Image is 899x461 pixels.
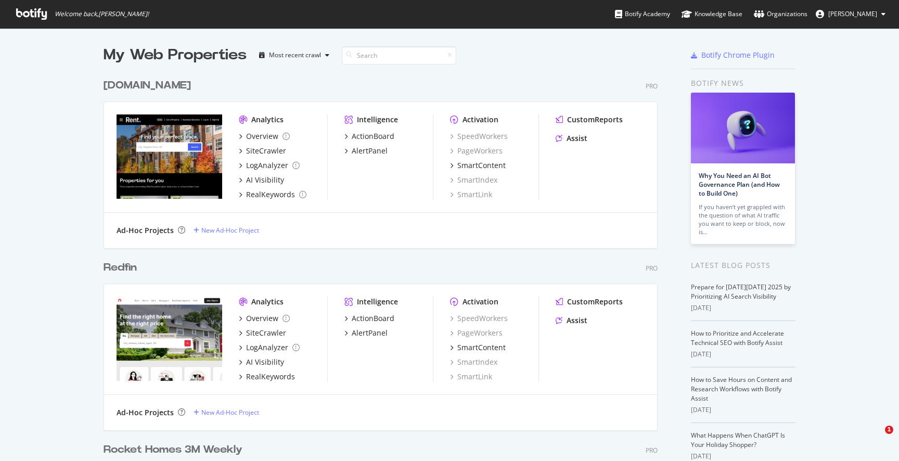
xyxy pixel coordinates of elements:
img: redfin.com [117,297,222,381]
div: Assist [567,315,587,326]
a: Botify Chrome Plugin [691,50,775,60]
div: Pro [646,264,658,273]
span: David Minchala [828,9,877,18]
a: SmartIndex [450,175,497,185]
div: Botify Academy [615,9,670,19]
a: What Happens When ChatGPT Is Your Holiday Shopper? [691,431,785,449]
div: ActionBoard [352,131,394,142]
input: Search [342,46,456,65]
div: Analytics [251,114,284,125]
a: SpeedWorkers [450,131,508,142]
a: SmartLink [450,372,492,382]
a: AlertPanel [344,328,388,338]
div: CustomReports [567,114,623,125]
a: SmartContent [450,160,506,171]
div: Analytics [251,297,284,307]
a: AlertPanel [344,146,388,156]
div: Ad-Hoc Projects [117,407,174,418]
img: Why You Need an AI Bot Governance Plan (and How to Build One) [691,93,795,163]
div: New Ad-Hoc Project [201,408,259,417]
a: LogAnalyzer [239,160,300,171]
div: [DATE] [691,303,795,313]
a: Assist [556,133,587,144]
a: SiteCrawler [239,328,286,338]
div: If you haven’t yet grappled with the question of what AI traffic you want to keep or block, now is… [699,203,787,236]
div: Assist [567,133,587,144]
div: Knowledge Base [682,9,742,19]
div: RealKeywords [246,189,295,200]
div: Redfin [104,260,137,275]
div: Botify news [691,78,795,89]
div: Most recent crawl [269,52,321,58]
a: Overview [239,131,290,142]
div: AlertPanel [352,146,388,156]
a: ActionBoard [344,131,394,142]
button: Most recent crawl [255,47,333,63]
a: New Ad-Hoc Project [194,408,259,417]
a: SmartIndex [450,357,497,367]
a: Assist [556,315,587,326]
a: ActionBoard [344,313,394,324]
div: [DATE] [691,452,795,461]
a: SmartLink [450,189,492,200]
a: PageWorkers [450,146,503,156]
a: RealKeywords [239,372,295,382]
div: SmartContent [457,342,506,353]
a: SmartContent [450,342,506,353]
div: LogAnalyzer [246,160,288,171]
a: Prepare for [DATE][DATE] 2025 by Prioritizing AI Search Visibility [691,283,791,301]
div: SiteCrawler [246,146,286,156]
div: CustomReports [567,297,623,307]
div: Pro [646,82,658,91]
div: AI Visibility [246,175,284,185]
div: My Web Properties [104,45,247,66]
iframe: Intercom live chat [864,426,889,451]
a: CustomReports [556,297,623,307]
div: Organizations [754,9,807,19]
span: 1 [885,426,893,434]
span: Welcome back, [PERSON_NAME] ! [55,10,149,18]
a: Rocket Homes 3M Weekly [104,442,247,457]
div: AlertPanel [352,328,388,338]
div: [DATE] [691,350,795,359]
div: Activation [463,297,498,307]
a: SpeedWorkers [450,313,508,324]
div: PageWorkers [450,328,503,338]
a: AI Visibility [239,175,284,185]
div: RealKeywords [246,372,295,382]
a: Overview [239,313,290,324]
a: How to Save Hours on Content and Research Workflows with Botify Assist [691,375,792,403]
div: Pro [646,446,658,455]
div: SiteCrawler [246,328,286,338]
div: AI Visibility [246,357,284,367]
div: Intelligence [357,114,398,125]
a: CustomReports [556,114,623,125]
a: AI Visibility [239,357,284,367]
div: Ad-Hoc Projects [117,225,174,236]
div: [DATE] [691,405,795,415]
div: New Ad-Hoc Project [201,226,259,235]
div: Botify Chrome Plugin [701,50,775,60]
a: RealKeywords [239,189,306,200]
a: [DOMAIN_NAME] [104,78,195,93]
button: [PERSON_NAME] [807,6,894,22]
div: Activation [463,114,498,125]
a: Redfin [104,260,141,275]
div: Overview [246,313,278,324]
img: rent.com [117,114,222,199]
div: Intelligence [357,297,398,307]
div: SmartContent [457,160,506,171]
div: ActionBoard [352,313,394,324]
a: How to Prioritize and Accelerate Technical SEO with Botify Assist [691,329,784,347]
div: Latest Blog Posts [691,260,795,271]
div: [DOMAIN_NAME] [104,78,191,93]
a: LogAnalyzer [239,342,300,353]
div: Rocket Homes 3M Weekly [104,442,242,457]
